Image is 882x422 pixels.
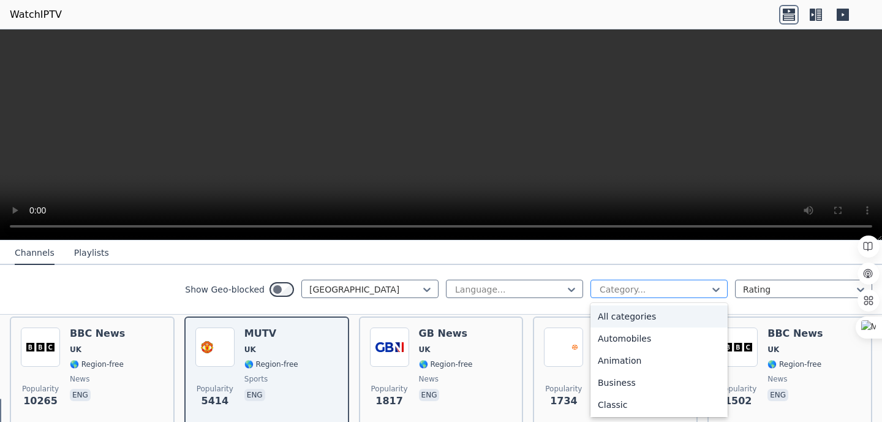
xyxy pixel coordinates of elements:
[767,328,823,340] h6: BBC News
[419,345,431,355] span: UK
[70,389,91,401] p: eng
[590,328,728,350] div: Automobiles
[23,394,58,409] span: 10265
[590,305,728,328] div: All categories
[767,374,787,384] span: news
[544,328,583,367] img: Discover Film
[419,328,473,340] h6: GB News
[21,328,60,367] img: BBC News
[22,384,59,394] span: Popularity
[15,242,55,265] button: Channels
[185,283,265,296] label: Show Geo-blocked
[419,389,440,401] p: eng
[371,384,408,394] span: Popularity
[767,389,788,401] p: eng
[725,394,752,409] span: 1502
[590,394,728,416] div: Classic
[720,384,756,394] span: Popularity
[244,374,268,384] span: sports
[550,394,578,409] span: 1734
[590,372,728,394] div: Business
[767,359,821,369] span: 🌎 Region-free
[202,394,229,409] span: 5414
[419,359,473,369] span: 🌎 Region-free
[70,328,125,340] h6: BBC News
[590,350,728,372] div: Animation
[10,7,62,22] a: WatchIPTV
[70,345,81,355] span: UK
[545,384,582,394] span: Popularity
[70,359,124,369] span: 🌎 Region-free
[197,384,233,394] span: Popularity
[70,374,89,384] span: news
[74,242,109,265] button: Playlists
[767,345,779,355] span: UK
[370,328,409,367] img: GB News
[718,328,758,367] img: BBC News
[244,359,298,369] span: 🌎 Region-free
[244,389,265,401] p: eng
[195,328,235,367] img: MUTV
[375,394,403,409] span: 1817
[244,345,256,355] span: UK
[244,328,298,340] h6: MUTV
[419,374,439,384] span: news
